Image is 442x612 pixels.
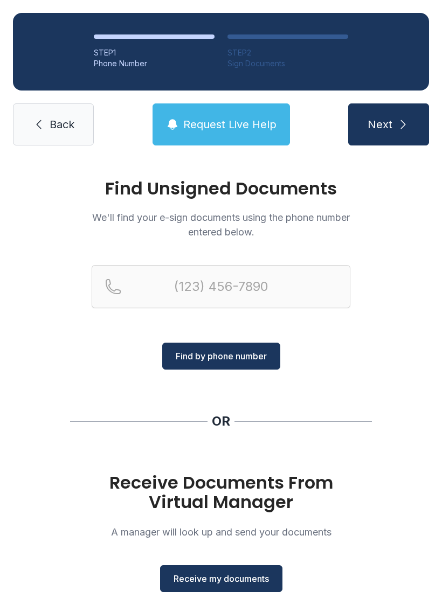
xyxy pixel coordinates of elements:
[94,58,215,69] div: Phone Number
[94,47,215,58] div: STEP 1
[50,117,74,132] span: Back
[212,413,230,430] div: OR
[92,180,350,197] h1: Find Unsigned Documents
[92,265,350,308] input: Reservation phone number
[227,47,348,58] div: STEP 2
[176,350,267,363] span: Find by phone number
[92,210,350,239] p: We'll find your e-sign documents using the phone number entered below.
[227,58,348,69] div: Sign Documents
[92,525,350,539] p: A manager will look up and send your documents
[174,572,269,585] span: Receive my documents
[183,117,277,132] span: Request Live Help
[368,117,392,132] span: Next
[92,473,350,512] h1: Receive Documents From Virtual Manager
